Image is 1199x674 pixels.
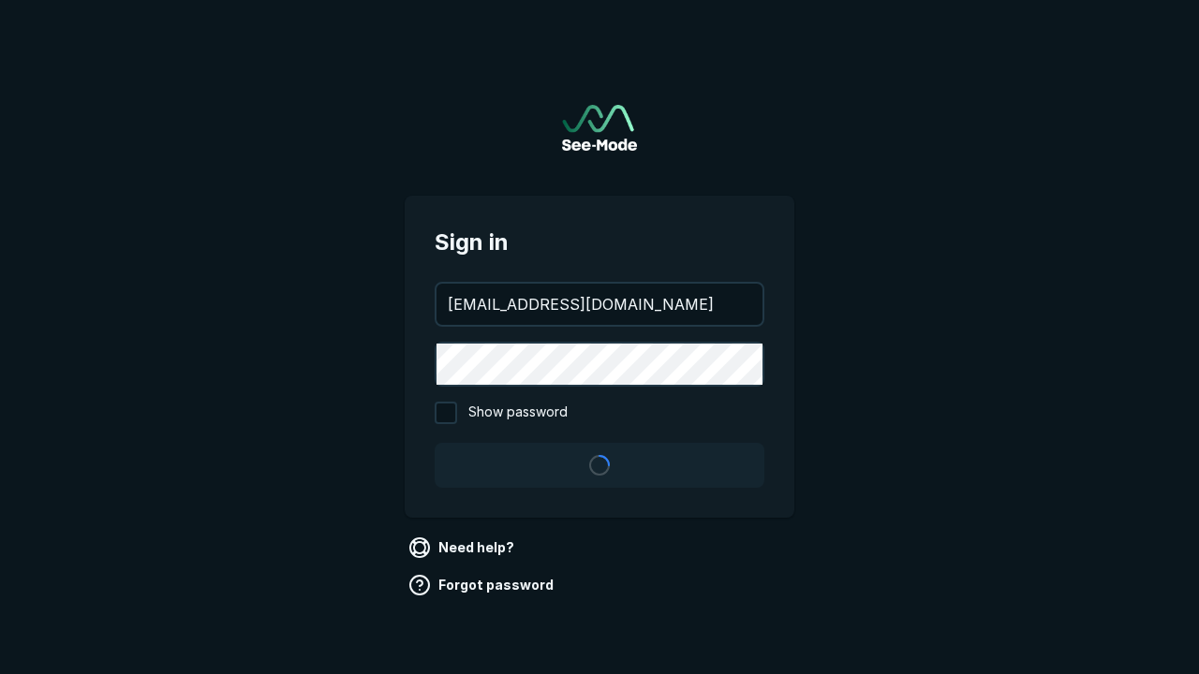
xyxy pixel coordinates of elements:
span: Show password [468,402,568,424]
img: See-Mode Logo [562,105,637,151]
a: Go to sign in [562,105,637,151]
a: Need help? [405,533,522,563]
input: your@email.com [437,284,762,325]
span: Sign in [435,226,764,259]
a: Forgot password [405,570,561,600]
